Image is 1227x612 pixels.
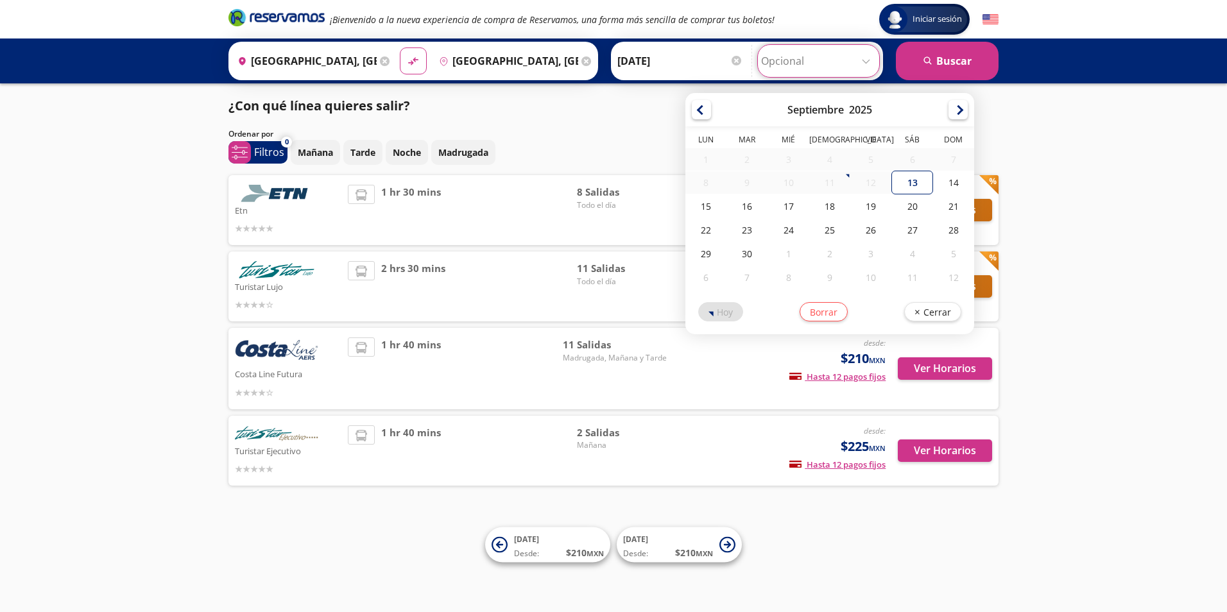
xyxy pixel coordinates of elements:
div: 23-Sep-25 [726,218,768,242]
input: Buscar Origen [232,45,377,77]
div: 06-Sep-25 [891,148,932,171]
th: Jueves [809,134,850,148]
span: 0 [285,137,289,148]
p: Turistar Ejecutivo [235,443,341,458]
div: 19-Sep-25 [850,194,891,218]
div: 30-Sep-25 [726,242,768,266]
span: 1 hr 40 mins [381,425,441,476]
button: Cerrar [904,302,961,321]
div: 2025 [849,103,872,117]
div: 22-Sep-25 [685,218,726,242]
button: Madrugada [431,140,495,165]
div: 02-Sep-25 [726,148,768,171]
span: 11 Salidas [577,261,667,276]
div: 10-Oct-25 [850,266,891,289]
span: Todo el día [577,276,667,287]
button: Ver Horarios [898,357,992,380]
p: Mañana [298,146,333,159]
div: 16-Sep-25 [726,194,768,218]
span: [DATE] [623,534,648,545]
span: 8 Salidas [577,185,667,200]
p: Noche [393,146,421,159]
span: Madrugada, Mañana y Tarde [563,352,667,364]
div: 04-Sep-25 [809,148,850,171]
span: Hasta 12 pagos fijos [789,371,886,382]
i: Brand Logo [228,8,325,27]
div: Septiembre [787,103,844,117]
p: Madrugada [438,146,488,159]
th: Viernes [850,134,891,148]
span: 11 Salidas [563,337,667,352]
button: Ver Horarios [898,439,992,462]
small: MXN [587,548,604,558]
button: [DATE]Desde:$210MXN [617,527,742,563]
p: Ordenar por [228,128,273,140]
span: 1 hr 40 mins [381,337,441,400]
span: $ 210 [675,546,713,559]
span: Todo el día [577,200,667,211]
th: Domingo [932,134,974,148]
div: 03-Oct-25 [850,242,891,266]
button: Buscar [896,42,999,80]
span: $225 [841,437,886,456]
img: Costa Line Futura [235,337,318,366]
span: Mañana [577,439,667,451]
span: [DATE] [514,534,539,545]
div: 29-Sep-25 [685,242,726,266]
div: 20-Sep-25 [891,194,932,218]
p: ¿Con qué línea quieres salir? [228,96,410,115]
p: Turistar Lujo [235,278,341,294]
span: $210 [841,349,886,368]
span: Hasta 12 pagos fijos [789,459,886,470]
div: 07-Oct-25 [726,266,768,289]
div: 18-Sep-25 [809,194,850,218]
div: 04-Oct-25 [891,242,932,266]
span: 2 Salidas [577,425,667,440]
div: 27-Sep-25 [891,218,932,242]
th: Martes [726,134,768,148]
div: 09-Oct-25 [809,266,850,289]
p: Filtros [254,144,284,160]
p: Costa Line Futura [235,366,341,381]
div: 21-Sep-25 [932,194,974,218]
button: 0Filtros [228,141,287,164]
p: Etn [235,202,341,217]
span: $ 210 [566,546,604,559]
div: 05-Oct-25 [932,242,974,266]
th: Lunes [685,134,726,148]
th: Sábado [891,134,932,148]
small: MXN [696,548,713,558]
em: desde: [864,425,886,436]
div: 07-Sep-25 [932,148,974,171]
a: Brand Logo [228,8,325,31]
div: 28-Sep-25 [932,218,974,242]
small: MXN [869,443,886,453]
div: 24-Sep-25 [768,218,809,242]
div: 11-Oct-25 [891,266,932,289]
input: Elegir Fecha [617,45,743,77]
div: 10-Sep-25 [768,171,809,194]
button: Noche [386,140,428,165]
button: [DATE]Desde:$210MXN [485,527,610,563]
div: 05-Sep-25 [850,148,891,171]
div: 12-Sep-25 [850,171,891,194]
div: 25-Sep-25 [809,218,850,242]
button: English [982,12,999,28]
em: ¡Bienvenido a la nueva experiencia de compra de Reservamos, una forma más sencilla de comprar tus... [330,13,775,26]
div: 01-Sep-25 [685,148,726,171]
span: Iniciar sesión [907,13,967,26]
th: Miércoles [768,134,809,148]
div: 02-Oct-25 [809,242,850,266]
div: 08-Oct-25 [768,266,809,289]
div: 13-Sep-25 [891,171,932,194]
div: 12-Oct-25 [932,266,974,289]
button: Tarde [343,140,382,165]
input: Opcional [761,45,876,77]
div: 11-Sep-25 [809,171,850,194]
img: Turistar Lujo [235,261,318,278]
div: 26-Sep-25 [850,218,891,242]
button: Borrar [799,302,847,321]
input: Buscar Destino [434,45,578,77]
div: 14-Sep-25 [932,171,974,194]
img: Turistar Ejecutivo [235,425,318,443]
